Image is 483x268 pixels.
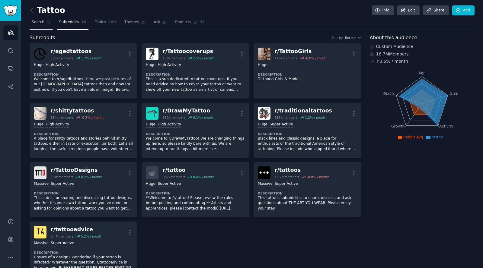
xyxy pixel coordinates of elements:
img: shittytattoos [34,107,46,120]
div: High Activity [158,122,181,128]
div: Super Active [270,122,293,128]
dt: Description [146,72,245,77]
div: r/ tattoos [275,166,330,174]
div: 313k members [275,115,298,120]
a: Share [423,5,449,16]
a: Subreddits10 [57,17,88,30]
span: Subreddits [59,20,79,25]
div: -0.2 % / month [81,115,104,120]
a: Tattoocoverupsr/Tattoocoverups138kmembers2.5% / monthHugeHigh ActivityDescriptionThis is a sub de... [142,43,249,99]
div: Huge [146,62,155,68]
div: Sort by [331,36,343,40]
img: tattooadvice [34,226,46,238]
tspan: Activity [439,124,453,128]
a: shittytattoosr/shittytattoos834kmembers-0.2% / monthHugeHigh ActivityDescriptionA place for shitt... [30,103,137,158]
p: Tattooed Girls & Models [258,77,357,82]
tspan: Age [418,71,426,75]
p: This tattoos subreddit is to share, discuss, and ask questions about THE ART YOU WEAR. Please enj... [258,195,357,211]
div: r/ tattooadvice [51,226,102,233]
a: TattooGirlsr/TattooGirls140kmembers-0.0% / monthHugeDescriptionTattooed Girls & Models [254,43,361,99]
dt: Description [146,132,245,136]
img: GummySearch logo [4,5,18,16]
div: r/ DrawMyTattoo [163,107,214,115]
a: Ask [152,17,169,30]
div: Massive [34,181,49,187]
dt: Description [34,251,133,255]
span: Reddit Avg [403,135,423,139]
img: traditionaltattoos [258,107,270,120]
a: Search [30,17,53,30]
div: Super Active [51,181,74,187]
a: Themes [122,17,148,30]
div: r/ Tattoocoverups [163,48,214,55]
span: Recent [345,36,356,40]
img: Tattoocoverups [146,48,158,60]
dt: Description [34,132,133,136]
div: 10.2M members [275,175,299,179]
div: r/ agedtattoos [51,48,102,55]
span: Tattoo [432,135,443,139]
p: This sub is for sharing and discussing tattoo designs, whether it's your own tattoo, work you've ... [34,195,133,211]
div: High Activity [158,62,181,68]
div: Massive [34,241,49,246]
div: r/ TattooDesigns [51,166,102,174]
span: Themes [124,20,139,25]
div: Huge [258,122,267,128]
div: r/ shittytattoos [51,107,104,115]
div: -0.0 % / month [307,175,329,179]
a: Info [372,5,394,16]
a: DrawMyTattoor/DrawMyTattoo682kmembers0.1% / monthHugeHigh ActivityDescriptionWelcome to r/DrawMyT... [142,103,249,158]
div: 16.7M Members [370,51,475,57]
p: A place for shitty tattoos and stories behind shitty tattoos, either in taste or execution...or b... [34,136,133,152]
p: Black lines and classic designs, a place for enthusiasts of the traditional American style of tat... [258,136,357,152]
div: r/ tattoo [163,166,214,174]
tspan: Size [450,91,458,95]
img: agedtattoos [34,48,46,60]
p: Welcome to r/DrawMyTattoo! We are changing things up here, so please kindly bare with us. We are ... [146,136,245,152]
p: This is a sub dedicated to tattoo cover-ups. If you need advice on how to cover your tattoo or wa... [146,77,245,93]
a: r/tattoo987kmembers0.4% / monthHugeSuper ActiveDescription**Welcome to /r/tattoo! Please review t... [142,162,249,217]
div: 1.7 % / month [81,56,102,60]
a: Add [452,5,475,16]
tspan: Growth [391,124,405,128]
span: Topics [95,20,106,25]
div: 1.8M members [51,175,74,179]
div: r/ TattooGirls [275,48,328,55]
div: Custom Audience [370,43,475,50]
div: -0.0 % / month [305,56,328,60]
dt: Description [258,191,357,195]
div: Huge [258,62,267,68]
img: tattoos [258,166,270,179]
div: ↑ 0.5 % / month [376,58,408,65]
div: 2.5 % / month [193,56,214,60]
a: agedtattoosr/agedtattoos175kmembers1.7% / monthHugeHigh ActivityDescriptionWelcome to /r/agedtatt... [30,43,137,99]
div: 5.2 % / month [81,234,102,238]
a: Products92 [173,17,207,30]
span: 92 [200,20,205,25]
div: 138k members [163,56,186,60]
div: 140k members [275,56,298,60]
a: Topics200 [93,17,118,30]
div: Huge [146,122,155,128]
div: Huge [146,181,155,187]
a: tattoosr/tattoos10.2Mmembers-0.0% / monthMassiveSuper ActiveDescriptionThis tattoos subreddit is ... [254,162,361,217]
dt: Description [34,191,133,195]
img: DrawMyTattoo [146,107,158,120]
div: 0.1 % / month [193,115,214,120]
div: 682k members [163,115,186,120]
p: Welcome to /r/agedtattoos! Here we post pictures of our [DEMOGRAPHIC_DATA] tattoos then and now (... [34,77,133,93]
dt: Description [258,132,357,136]
h2: Tattoo [30,6,65,15]
img: TattooGirls [258,48,270,60]
div: 834k members [51,115,74,120]
a: TattooDesignsr/TattooDesigns1.8Mmembers0.2% / monthMassiveSuper ActiveDescriptionThis sub is for ... [30,162,137,217]
div: 175k members [51,56,74,60]
div: Huge [34,62,43,68]
div: Super Active [51,241,74,246]
div: 1.4M members [51,234,74,238]
div: Super Active [275,181,298,187]
div: 0.4 % / month [193,175,214,179]
tspan: Reach [382,91,394,95]
span: Products [175,20,191,25]
div: Super Active [158,181,181,187]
